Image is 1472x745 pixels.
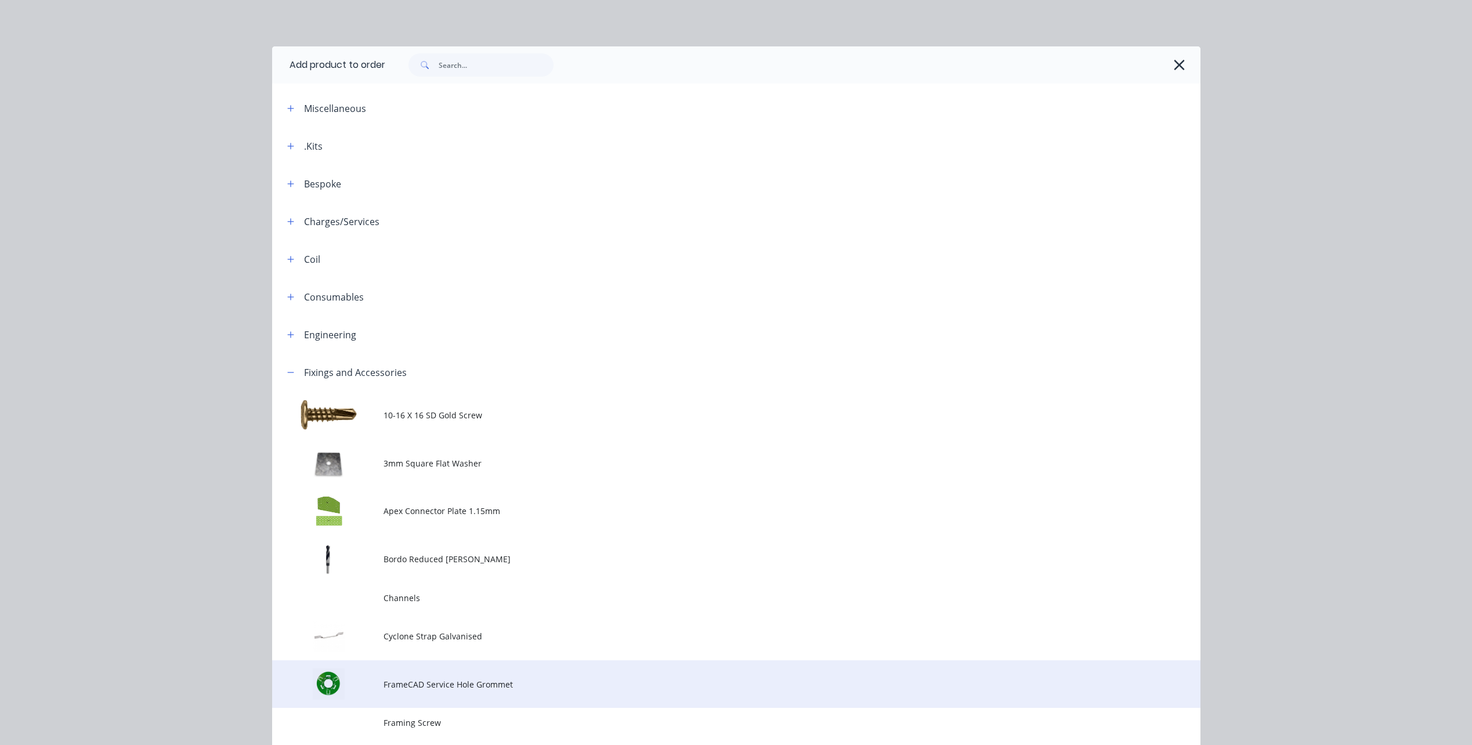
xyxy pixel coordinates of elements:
span: Cyclone Strap Galvanised [384,630,1037,642]
span: Apex Connector Plate 1.15mm [384,505,1037,517]
span: FrameCAD Service Hole Grommet [384,678,1037,690]
div: Consumables [304,290,364,304]
span: Framing Screw [384,717,1037,729]
div: .Kits [304,139,323,153]
div: Coil [304,252,320,266]
div: Miscellaneous [304,102,366,115]
div: Add product to order [272,46,385,84]
div: Engineering [304,328,356,342]
div: Charges/Services [304,215,379,229]
span: 3mm Square Flat Washer [384,457,1037,469]
span: Channels [384,592,1037,604]
span: 10-16 X 16 SD Gold Screw [384,409,1037,421]
span: Bordo Reduced [PERSON_NAME] [384,553,1037,565]
div: Fixings and Accessories [304,366,407,379]
input: Search... [439,53,554,77]
div: Bespoke [304,177,341,191]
